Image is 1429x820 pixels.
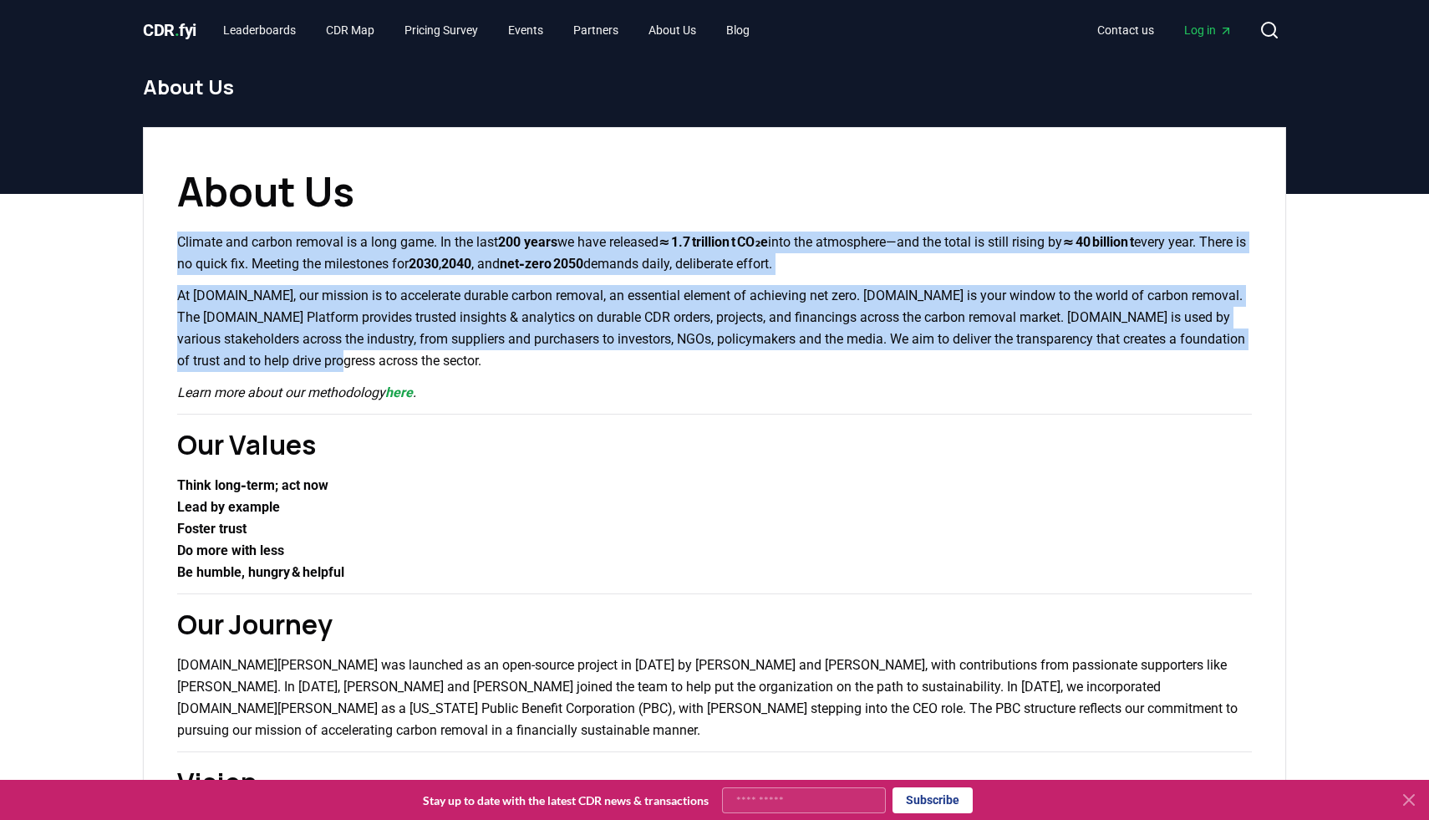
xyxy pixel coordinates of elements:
[498,234,557,250] strong: 200 years
[143,20,196,40] span: CDR fyi
[1084,15,1167,45] a: Contact us
[1062,234,1133,250] strong: ≈ 40 billion t
[495,15,557,45] a: Events
[313,15,388,45] a: CDR Map
[177,285,1252,372] p: At [DOMAIN_NAME], our mission is to accelerate durable carbon removal, an essential element of ac...
[177,499,280,515] strong: Lead by example
[210,15,309,45] a: Leaderboards
[500,256,583,272] strong: net‑zero 2050
[1171,15,1246,45] a: Log in
[177,564,344,580] strong: Be humble, hungry & helpful
[177,654,1252,741] p: [DOMAIN_NAME][PERSON_NAME] was launched as an open-source project in [DATE] by [PERSON_NAME] and ...
[175,20,180,40] span: .
[560,15,632,45] a: Partners
[1084,15,1246,45] nav: Main
[177,542,284,558] strong: Do more with less
[441,256,471,272] strong: 2040
[713,15,763,45] a: Blog
[177,232,1252,275] p: Climate and carbon removal is a long game. In the last we have released into the atmosphere—and t...
[210,15,763,45] nav: Main
[385,385,413,400] a: here
[177,477,328,493] strong: Think long‑term; act now
[409,256,439,272] strong: 2030
[177,521,247,537] strong: Foster trust
[1184,22,1233,38] span: Log in
[177,385,416,400] em: Learn more about our methodology .
[177,161,1252,222] h1: About Us
[177,762,1252,802] h2: Vision
[391,15,491,45] a: Pricing Survey
[143,18,196,42] a: CDR.fyi
[143,74,1286,100] h1: About Us
[177,604,1252,644] h2: Our Journey
[177,425,1252,465] h2: Our Values
[659,234,768,250] strong: ≈ 1.7 trillion t CO₂e
[635,15,709,45] a: About Us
